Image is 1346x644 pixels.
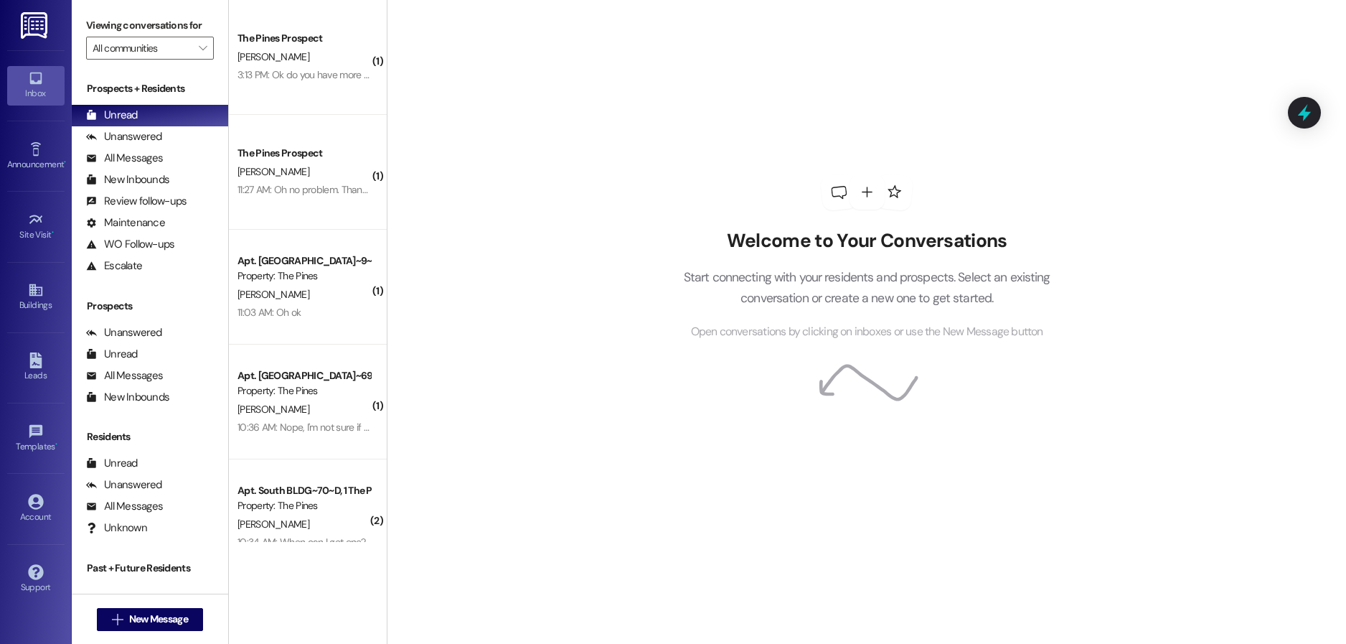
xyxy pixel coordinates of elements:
[237,306,301,319] div: 11:03 AM: Oh ok
[72,299,228,314] div: Prospects
[691,323,1043,341] span: Open conversations by clicking on inboxes or use the New Message button
[86,477,162,493] div: Unanswered
[199,42,207,54] i: 
[237,403,309,416] span: [PERSON_NAME]
[64,157,66,167] span: •
[86,456,138,471] div: Unread
[237,165,309,178] span: [PERSON_NAME]
[237,183,371,196] div: 11:27 AM: Oh no problem. Thanks
[237,536,366,549] div: 10:34 AM: When can I get one?
[662,267,1072,308] p: Start connecting with your residents and prospects. Select an existing conversation or create a n...
[86,325,162,340] div: Unanswered
[7,207,65,246] a: Site Visit •
[86,499,163,514] div: All Messages
[86,129,162,144] div: Unanswered
[7,66,65,105] a: Inbox
[237,269,370,284] div: Property: The Pines
[97,608,203,631] button: New Message
[7,560,65,599] a: Support
[237,483,370,498] div: Apt. South BLDG~70~D, 1 The Pines (Men's) South
[72,561,228,576] div: Past + Future Residents
[237,68,473,81] div: 3:13 PM: Ok do you have more people I can reach out to?
[7,278,65,317] a: Buildings
[86,390,169,405] div: New Inbounds
[72,81,228,96] div: Prospects + Residents
[72,429,228,444] div: Residents
[7,490,65,528] a: Account
[93,37,191,60] input: All communities
[86,108,138,123] div: Unread
[129,612,188,627] span: New Message
[86,258,142,274] div: Escalate
[237,383,370,398] div: Property: The Pines
[7,419,65,458] a: Templates •
[237,288,309,301] span: [PERSON_NAME]
[237,518,309,531] span: [PERSON_NAME]
[7,348,65,387] a: Leads
[237,421,641,434] div: 10:36 AM: Nope, I'm not sure if someone here from the summer session lost it but it's been missing
[86,194,187,209] div: Review follow-ups
[86,368,163,383] div: All Messages
[237,368,370,383] div: Apt. [GEOGRAPHIC_DATA]~69~D, 1 The Pines (Men's) South
[86,151,163,166] div: All Messages
[237,498,370,513] div: Property: The Pines
[86,215,165,230] div: Maintenance
[55,439,57,449] span: •
[237,31,370,46] div: The Pines Prospect
[86,587,173,602] div: Past Residents
[52,228,54,238] span: •
[86,172,169,187] div: New Inbounds
[662,230,1072,253] h2: Welcome to Your Conversations
[237,50,309,63] span: [PERSON_NAME]
[21,12,50,39] img: ResiDesk Logo
[86,237,174,252] div: WO Follow-ups
[86,521,147,536] div: Unknown
[237,253,370,269] div: Apt. [GEOGRAPHIC_DATA]~9~D, 1 The Pines (Women's) North
[86,347,138,362] div: Unread
[112,614,123,625] i: 
[237,146,370,161] div: The Pines Prospect
[86,14,214,37] label: Viewing conversations for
